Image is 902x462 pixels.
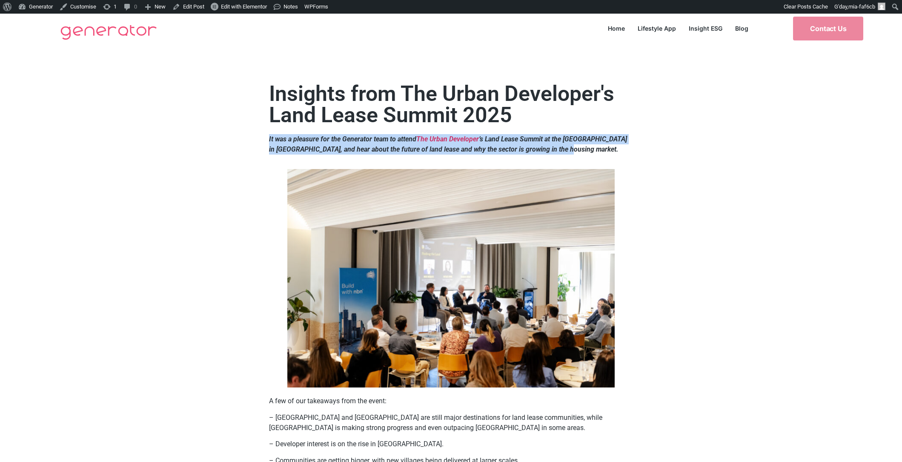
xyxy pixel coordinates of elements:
p: A few of our takeaways from the event: [269,396,633,406]
span: Edit with Elementor [221,3,267,10]
a: Lifestyle App [631,23,682,34]
a: Home [601,23,631,34]
a: Insight ESG [682,23,729,34]
strong: It was a pleasure for the Generator team to attend ’s Land Lease Summit at the [GEOGRAPHIC_DATA] ... [269,135,627,153]
a: The Urban Developer [416,135,479,143]
a: Contact Us [793,17,863,40]
p: – [GEOGRAPHIC_DATA] and [GEOGRAPHIC_DATA] are still major destinations for land lease communities... [269,413,633,433]
span: mia-faf6cb [848,3,875,10]
a: Blog [729,23,755,34]
p: – Developer interest is on the rise in [GEOGRAPHIC_DATA]. [269,439,633,449]
h2: Insights from The Urban Developer's Land Lease Summit 2025 [269,83,633,126]
nav: Menu [601,23,755,34]
span: Contact Us [810,25,846,32]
